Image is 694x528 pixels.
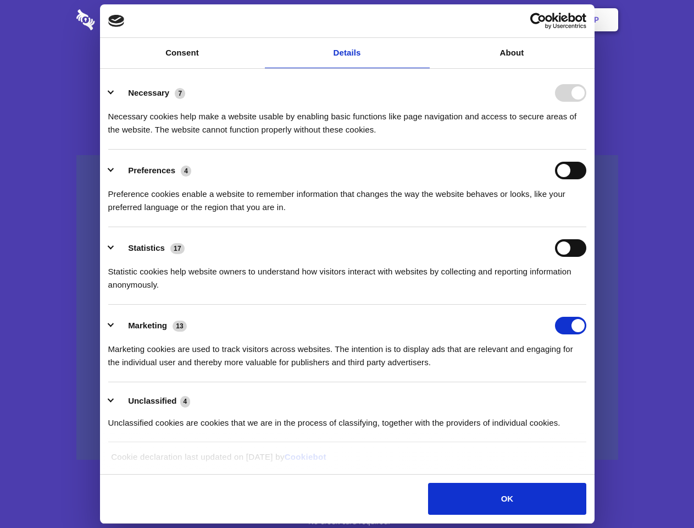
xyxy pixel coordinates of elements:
div: Preference cookies enable a website to remember information that changes the way the website beha... [108,179,586,214]
div: Marketing cookies are used to track visitors across websites. The intention is to display ads tha... [108,334,586,369]
label: Necessary [128,88,169,97]
div: Cookie declaration last updated on [DATE] by [103,450,591,472]
button: Unclassified (4) [108,394,197,408]
label: Marketing [128,321,167,330]
a: Consent [100,38,265,68]
button: OK [428,483,586,515]
a: About [430,38,595,68]
label: Statistics [128,243,165,252]
a: Cookiebot [285,452,326,461]
a: Contact [446,3,496,37]
h4: Auto-redaction of sensitive data, encrypted data sharing and self-destructing private chats. Shar... [76,100,618,136]
span: 4 [181,166,191,177]
button: Preferences (4) [108,162,198,179]
h1: Eliminate Slack Data Loss. [76,50,618,89]
a: Login [498,3,546,37]
span: 17 [170,243,185,254]
div: Statistic cookies help website owners to understand how visitors interact with websites by collec... [108,257,586,291]
div: Necessary cookies help make a website usable by enabling basic functions like page navigation and... [108,102,586,136]
iframe: Drift Widget Chat Controller [639,473,681,515]
a: Usercentrics Cookiebot - opens in a new window [490,13,586,29]
div: Unclassified cookies are cookies that we are in the process of classifying, together with the pro... [108,408,586,430]
button: Marketing (13) [108,317,194,334]
button: Necessary (7) [108,84,192,102]
span: 4 [180,396,191,407]
span: 7 [175,88,185,99]
span: 13 [173,321,187,332]
label: Preferences [128,166,175,175]
button: Statistics (17) [108,239,192,257]
a: Pricing [323,3,370,37]
img: logo-wordmark-white-trans-d4663122ce5f474addd5e946df7df03e33cb6a1c49d2221995e7729f52c070b2.svg [76,9,170,30]
a: Wistia video thumbnail [76,155,618,460]
a: Details [265,38,430,68]
img: logo [108,15,125,27]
